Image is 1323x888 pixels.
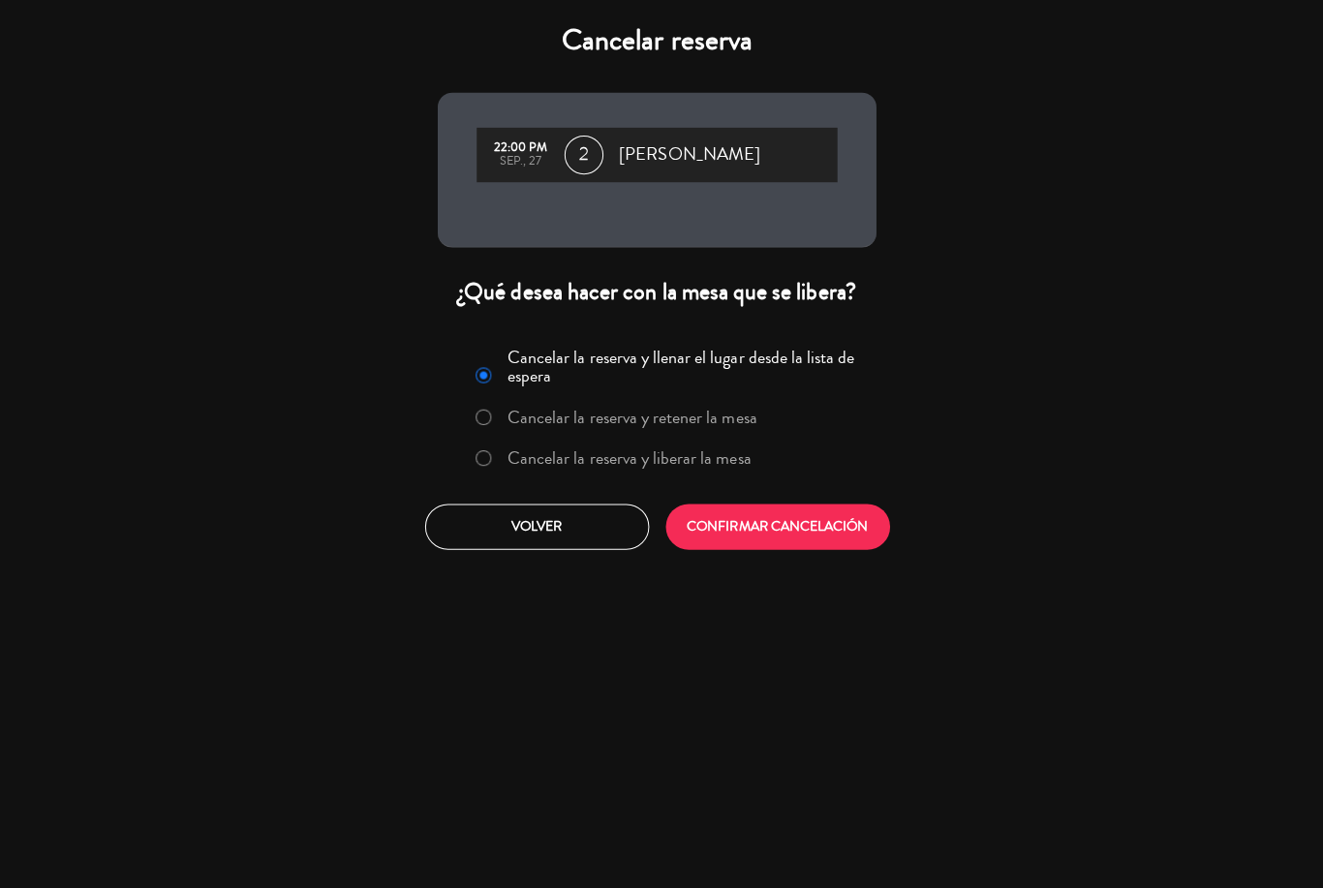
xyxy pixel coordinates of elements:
[431,501,654,546] button: Volver
[492,154,560,168] div: sep., 27
[513,406,761,423] label: Cancelar la reserva y retener la mesa
[492,140,560,154] div: 22:00 PM
[569,135,608,173] span: 2
[444,275,879,305] div: ¿Qué desea hacer con la mesa que se libera?
[513,446,755,464] label: Cancelar la reserva y liberar la mesa
[670,501,893,546] button: CONFIRMAR CANCELACIÓN
[624,139,764,168] span: [PERSON_NAME]
[513,347,868,382] label: Cancelar la reserva y llenar el lugar desde la lista de espera
[444,23,879,58] h4: Cancelar reserva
